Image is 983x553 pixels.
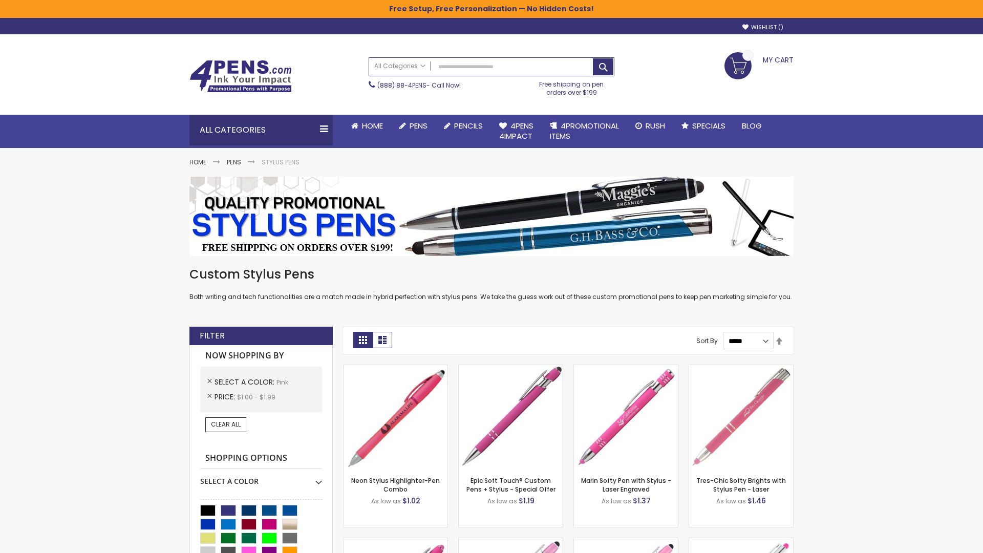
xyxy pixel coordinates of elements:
[742,24,783,31] a: Wishlist
[499,120,533,141] span: 4Pens 4impact
[369,58,431,75] a: All Categories
[189,266,794,302] div: Both writing and tech functionalities are a match made in hybrid perfection with stylus pens. We ...
[574,365,678,373] a: Marin Softy Pen with Stylus - Laser Engraved-Pink
[459,365,563,469] img: 4P-MS8B-Pink
[542,115,627,148] a: 4PROMOTIONALITEMS
[454,120,483,131] span: Pencils
[374,62,425,70] span: All Categories
[276,378,288,387] span: Pink
[377,81,461,90] span: - Call Now!
[189,115,333,145] div: All Categories
[353,332,373,348] strong: Grid
[371,497,401,505] span: As low as
[696,336,718,345] label: Sort By
[716,497,746,505] span: As low as
[633,496,651,506] span: $1.37
[200,345,322,367] strong: Now Shopping by
[696,476,786,493] a: Tres-Chic Softy Brights with Stylus Pen - Laser
[344,538,447,546] a: Ellipse Softy Brights with Stylus Pen - Laser-Pink
[227,158,241,166] a: Pens
[747,496,766,506] span: $1.46
[689,365,793,373] a: Tres-Chic Softy Brights with Stylus Pen - Laser-Pink
[689,538,793,546] a: Tres-Chic Softy with Stylus Top Pen - ColorJet-Pink
[487,497,517,505] span: As low as
[519,496,535,506] span: $1.19
[344,365,447,373] a: Neon Stylus Highlighter-Pen Combo-Pink
[215,392,237,402] span: Price
[402,496,420,506] span: $1.02
[200,330,225,342] strong: Filter
[200,448,322,470] strong: Shopping Options
[262,158,300,166] strong: Stylus Pens
[550,120,619,141] span: 4PROMOTIONAL ITEMS
[436,115,491,137] a: Pencils
[189,158,206,166] a: Home
[343,115,391,137] a: Home
[391,115,436,137] a: Pens
[689,365,793,469] img: Tres-Chic Softy Brights with Stylus Pen - Laser-Pink
[344,365,447,469] img: Neon Stylus Highlighter-Pen Combo-Pink
[742,120,762,131] span: Blog
[205,417,246,432] a: Clear All
[673,115,734,137] a: Specials
[189,177,794,256] img: Stylus Pens
[211,420,241,429] span: Clear All
[692,120,725,131] span: Specials
[189,266,794,283] h1: Custom Stylus Pens
[459,538,563,546] a: Ellipse Stylus Pen - LaserMax-Pink
[200,469,322,486] div: Select A Color
[459,365,563,373] a: 4P-MS8B-Pink
[377,81,426,90] a: (888) 88-4PENS
[410,120,428,131] span: Pens
[581,476,671,493] a: Marin Softy Pen with Stylus - Laser Engraved
[351,476,440,493] a: Neon Stylus Highlighter-Pen Combo
[466,476,555,493] a: Epic Soft Touch® Custom Pens + Stylus - Special Offer
[734,115,770,137] a: Blog
[189,60,292,93] img: 4Pens Custom Pens and Promotional Products
[627,115,673,137] a: Rush
[237,393,275,401] span: $1.00 - $1.99
[491,115,542,148] a: 4Pens4impact
[529,76,615,97] div: Free shipping on pen orders over $199
[602,497,631,505] span: As low as
[362,120,383,131] span: Home
[574,538,678,546] a: Ellipse Stylus Pen - ColorJet-Pink
[215,377,276,387] span: Select A Color
[646,120,665,131] span: Rush
[574,365,678,469] img: Marin Softy Pen with Stylus - Laser Engraved-Pink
